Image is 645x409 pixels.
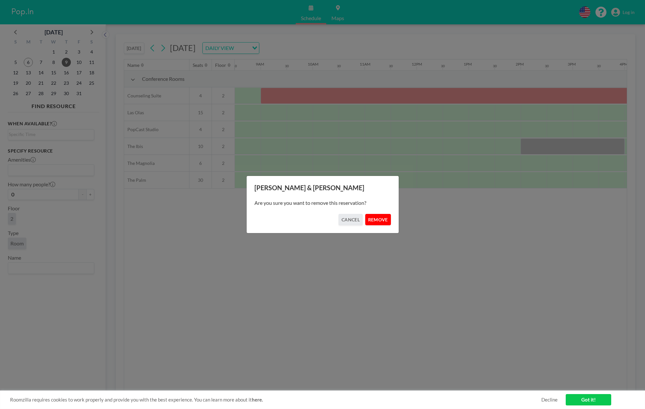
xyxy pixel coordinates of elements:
[10,397,541,403] span: Roomzilla requires cookies to work properly and provide you with the best experience. You can lea...
[254,184,391,192] h3: [PERSON_NAME] & [PERSON_NAME]
[566,394,611,405] a: Got it!
[339,214,363,225] button: CANCEL
[252,397,263,403] a: here.
[365,214,391,225] button: REMOVE
[254,200,391,206] p: Are you sure you want to remove this reservation?
[541,397,558,403] a: Decline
